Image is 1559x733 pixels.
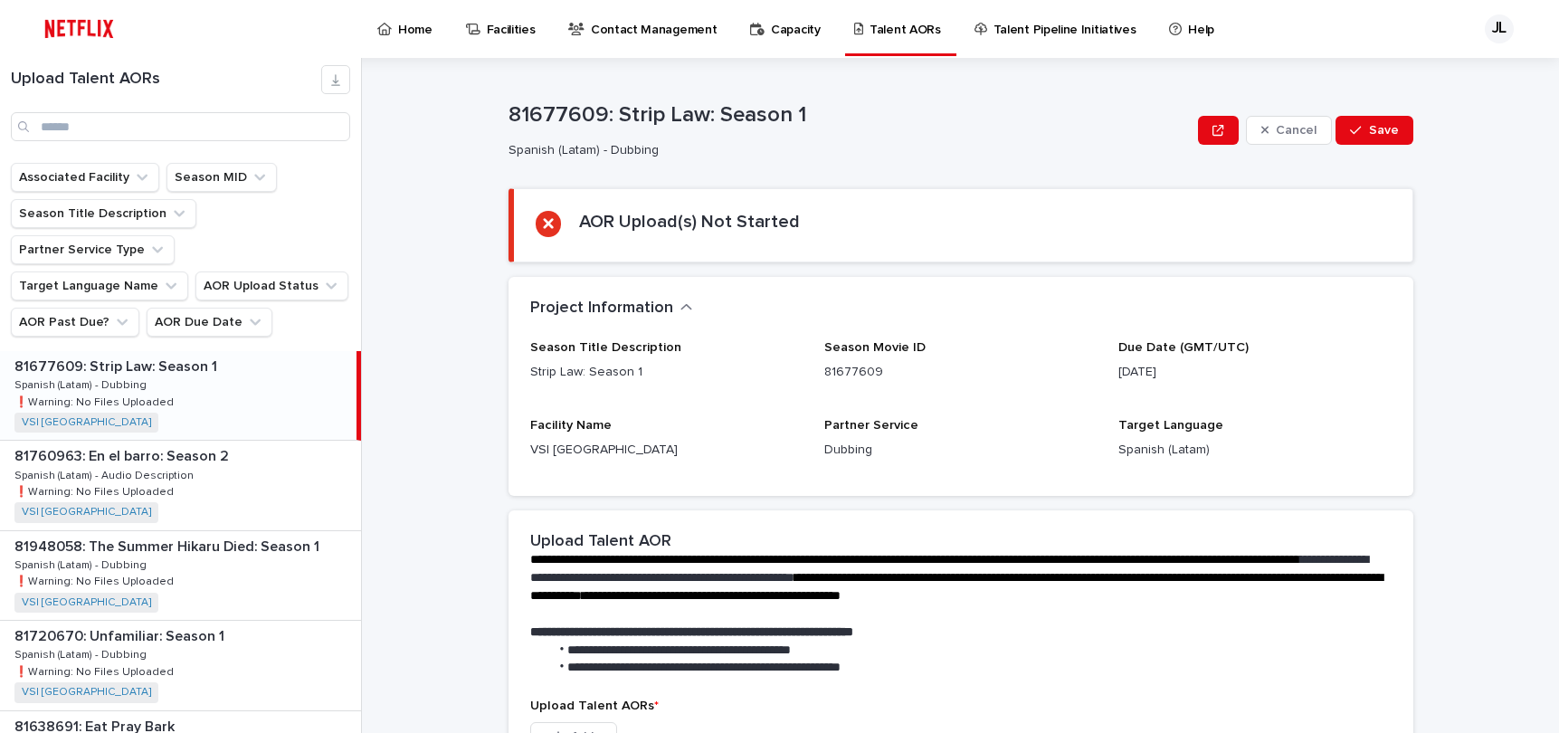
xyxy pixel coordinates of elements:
span: Due Date (GMT/UTC) [1118,341,1249,354]
button: AOR Upload Status [195,271,348,300]
h1: Upload Talent AORs [11,70,321,90]
span: Season Title Description [530,341,681,354]
span: Save [1369,124,1399,137]
button: Target Language Name [11,271,188,300]
p: 81948058: The Summer Hikaru Died: Season 1 [14,535,323,556]
h2: Upload Talent AOR [530,532,671,552]
button: Cancel [1246,116,1333,145]
p: 81677609: Strip Law: Season 1 [509,102,1192,129]
img: ifQbXi3ZQGMSEF7WDB7W [36,11,122,47]
p: Spanish (Latam) - Dubbing [14,556,150,572]
span: Upload Talent AORs [530,700,659,712]
p: VSI [GEOGRAPHIC_DATA] [530,441,803,460]
p: ❗️Warning: No Files Uploaded [14,393,177,409]
a: VSI [GEOGRAPHIC_DATA] [22,506,151,519]
button: Season Title Description [11,199,196,228]
button: Season MID [166,163,277,192]
p: Spanish (Latam) - Dubbing [509,143,1184,158]
span: Partner Service [824,419,918,432]
button: Partner Service Type [11,235,175,264]
a: VSI [GEOGRAPHIC_DATA] [22,686,151,699]
p: Spanish (Latam) [1118,441,1391,460]
p: Strip Law: Season 1 [530,363,803,382]
h2: AOR Upload(s) Not Started [579,211,800,233]
p: 81677609 [824,363,1097,382]
input: Search [11,112,350,141]
span: Season Movie ID [824,341,926,354]
button: AOR Past Due? [11,308,139,337]
p: ❗️Warning: No Files Uploaded [14,572,177,588]
p: 81760963: En el barro: Season 2 [14,444,233,465]
p: 81677609: Strip Law: Season 1 [14,355,221,376]
span: Facility Name [530,419,612,432]
a: VSI [GEOGRAPHIC_DATA] [22,596,151,609]
p: Spanish (Latam) - Dubbing [14,645,150,662]
div: JL [1485,14,1514,43]
button: Project Information [530,299,693,319]
button: AOR Due Date [147,308,272,337]
p: Spanish (Latam) - Dubbing [14,376,150,392]
p: ❗️Warning: No Files Uploaded [14,662,177,679]
span: Target Language [1118,419,1223,432]
button: Save [1336,116,1412,145]
h2: Project Information [530,299,673,319]
p: Spanish (Latam) - Audio Description [14,466,197,482]
p: 81720670: Unfamiliar: Season 1 [14,624,228,645]
p: Dubbing [824,441,1097,460]
a: VSI [GEOGRAPHIC_DATA] [22,416,151,429]
button: Associated Facility [11,163,159,192]
p: [DATE] [1118,363,1391,382]
span: Cancel [1276,124,1317,137]
p: ❗️Warning: No Files Uploaded [14,482,177,499]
